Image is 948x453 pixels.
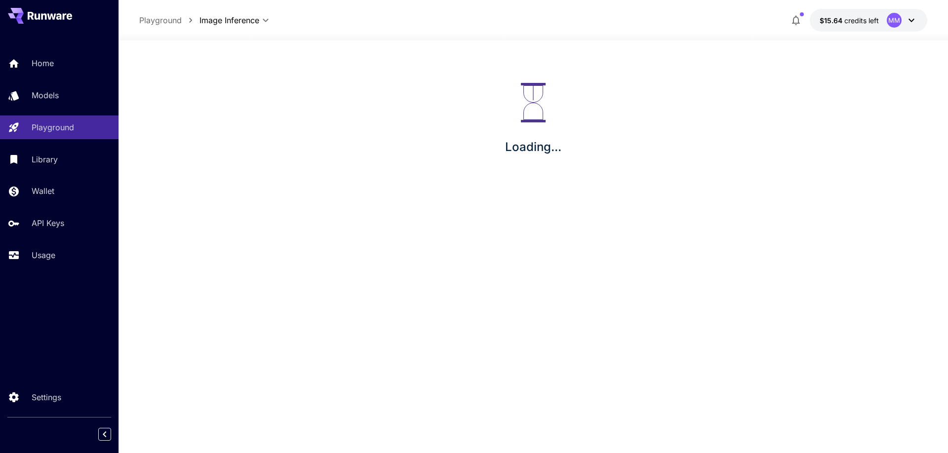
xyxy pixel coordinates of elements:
[810,9,927,32] button: $15.6445MM
[199,14,259,26] span: Image Inference
[32,153,58,165] p: Library
[32,89,59,101] p: Models
[32,121,74,133] p: Playground
[98,428,111,441] button: Collapse sidebar
[32,391,61,403] p: Settings
[32,217,64,229] p: API Keys
[32,57,54,69] p: Home
[820,15,879,26] div: $15.6445
[32,249,55,261] p: Usage
[844,16,879,25] span: credits left
[139,14,182,26] a: Playground
[106,425,118,443] div: Collapse sidebar
[139,14,199,26] nav: breadcrumb
[820,16,844,25] span: $15.64
[32,185,54,197] p: Wallet
[887,13,902,28] div: MM
[505,138,561,156] p: Loading...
